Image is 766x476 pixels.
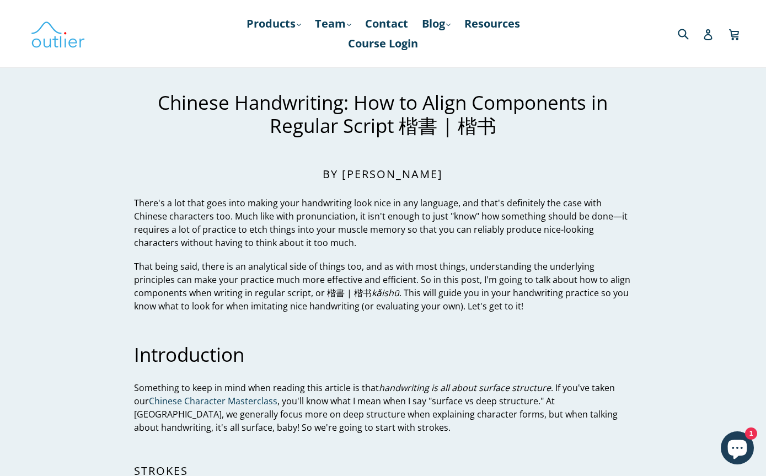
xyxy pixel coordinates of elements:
[379,382,551,394] i: handwriting is all about surface structure
[241,14,307,34] a: Products
[372,287,399,299] i: kǎishū
[134,196,632,249] p: There's a lot that goes into making your handwriting look nice in any language, and that's defini...
[134,381,632,434] p: Something to keep in mind when reading this article is that . If you've taken our , you'll know w...
[416,14,456,34] a: Blog
[342,34,424,54] a: Course Login
[30,18,85,50] img: Outlier Linguistics
[309,14,357,34] a: Team
[675,22,705,45] input: Search
[134,168,632,181] h2: By [PERSON_NAME]
[459,14,526,34] a: Resources
[149,395,277,408] a: Chinese Character Masterclass
[134,343,632,366] h1: Introduction
[360,14,414,34] a: Contact
[134,91,632,137] h1: Chinese Handwriting: How to Align Components in Regular Script 楷書 | 楷书
[134,260,632,313] p: That being said, there is an analytical side of things too, and as with most things, understandin...
[717,431,757,467] inbox-online-store-chat: Shopify online store chat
